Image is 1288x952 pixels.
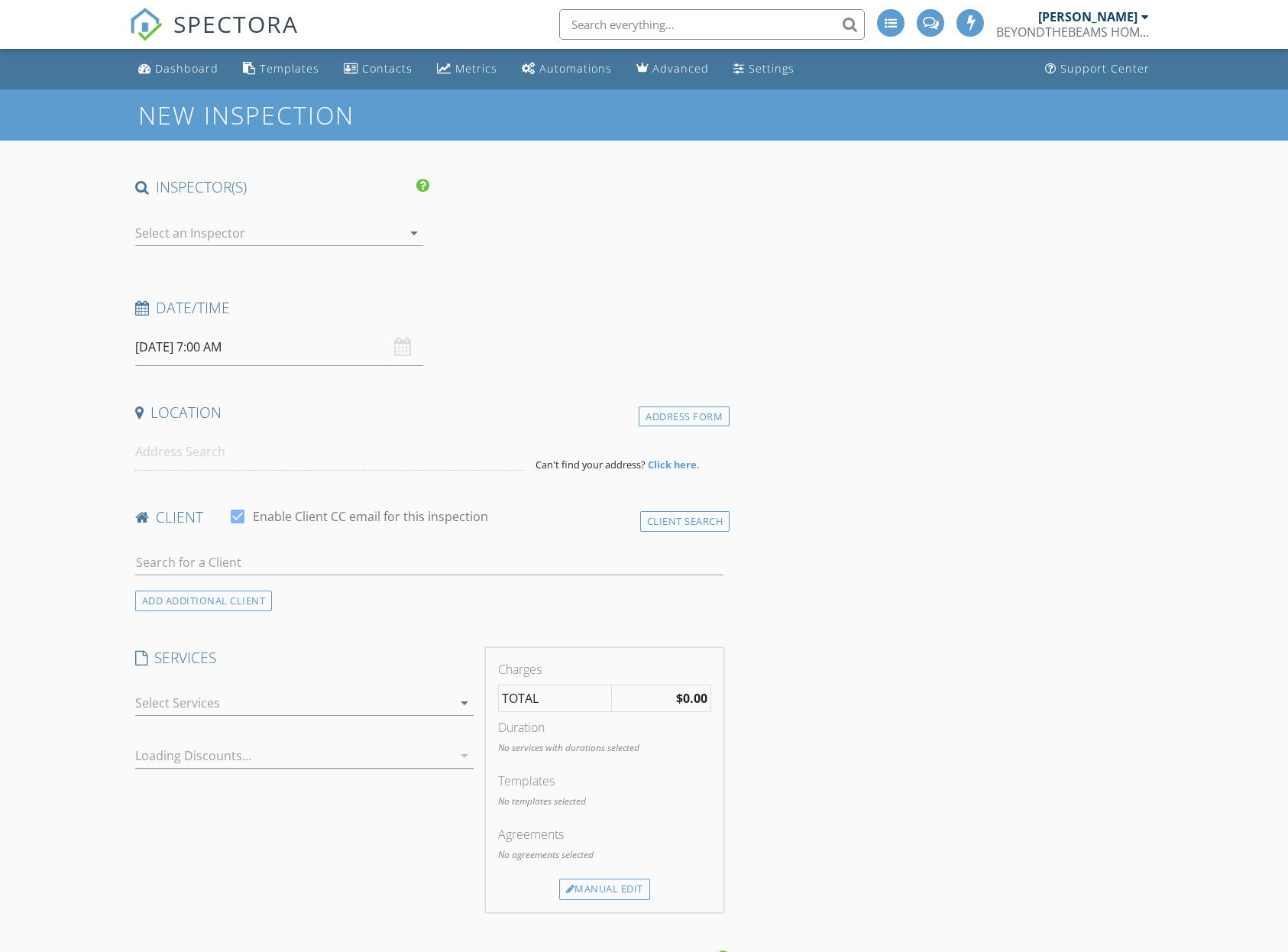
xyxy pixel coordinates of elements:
[498,741,712,755] p: No services with durations selected
[1060,61,1150,76] div: Support Center
[455,61,497,76] div: Metrics
[676,690,707,707] strong: $0.00
[498,825,712,844] div: Agreements
[498,772,712,790] div: Templates
[498,718,712,737] div: Duration
[362,61,413,76] div: Contacts
[640,511,730,532] div: Client Search
[132,55,225,83] a: Dashboard
[405,224,423,242] i: arrow_drop_down
[1039,55,1156,83] a: Support Center
[516,55,618,83] a: Automations (Advanced)
[498,660,712,678] div: Charges
[135,648,474,668] h4: SERVICES
[648,458,700,471] strong: Click here.
[237,55,325,83] a: Templates
[135,329,423,366] input: Select date
[498,848,712,862] p: No agreements selected
[173,8,299,40] span: SPECTORA
[431,55,503,83] a: Metrics
[539,61,612,76] div: Automations
[536,458,646,471] span: Can't find your address?
[498,685,611,712] td: TOTAL
[727,55,801,83] a: Settings
[639,406,730,427] div: Address Form
[138,102,477,128] h1: New Inspection
[155,61,218,76] div: Dashboard
[129,8,163,41] img: The Best Home Inspection Software - Spectora
[455,694,474,712] i: arrow_drop_down
[135,507,724,527] h4: client
[135,591,273,611] div: ADD ADDITIONAL client
[129,21,299,53] a: SPECTORA
[338,55,419,83] a: Contacts
[135,177,429,197] h4: INSPECTOR(S)
[135,298,724,318] h4: Date/Time
[630,55,715,83] a: Advanced
[260,61,319,76] div: Templates
[253,509,488,524] label: Enable Client CC email for this inspection
[498,795,712,808] p: No templates selected
[135,550,724,575] input: Search for a Client
[135,433,524,471] input: Address Search
[749,61,794,76] div: Settings
[559,879,650,900] div: Manual Edit
[135,403,724,423] h4: Location
[1038,9,1138,24] div: [PERSON_NAME]
[652,61,709,76] div: Advanced
[996,24,1149,40] div: BEYONDTHEBEAMS HOME INSPECTORS
[559,9,865,40] input: Search everything...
